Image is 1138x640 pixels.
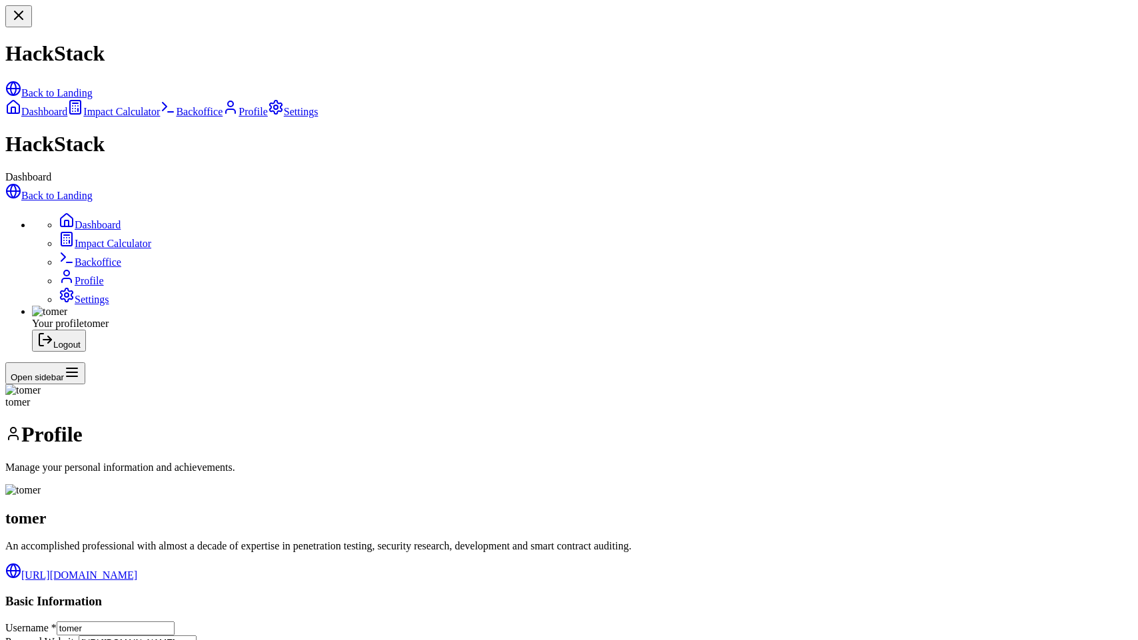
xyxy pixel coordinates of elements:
img: tomer [5,484,41,496]
img: tomer [32,306,67,318]
a: [URL][DOMAIN_NAME] [5,569,137,581]
h1: HackStack [5,132,1133,157]
button: Logout [32,330,86,352]
a: Back to Landing [5,87,93,99]
p: An accomplished professional with almost a decade of expertise in penetration testing, security r... [5,540,1133,552]
h1: HackStack [5,41,1133,66]
a: Dashboard [5,106,67,117]
input: Enter your username [57,621,175,635]
a: Settings [268,106,318,117]
img: tomer [5,384,41,396]
button: Open sidebar [5,362,85,384]
a: Dashboard [59,219,121,230]
a: Profile [223,106,268,117]
span: Open sidebar [11,372,64,382]
h2: tomer [5,509,1133,527]
a: Impact Calculator [67,106,160,117]
span: Dashboard [5,171,51,182]
span: tomer [5,396,30,408]
a: Back to Landing [5,190,93,201]
h1: Profile [5,422,1133,447]
h3: Basic Information [5,594,1133,609]
p: Manage your personal information and achievements. [5,462,1133,474]
a: Impact Calculator [59,238,151,249]
label: Username * [5,622,57,633]
a: Profile [59,275,104,286]
a: Backoffice [160,106,223,117]
span: tomer [84,318,109,329]
a: Settings [59,294,109,305]
a: Backoffice [59,256,121,268]
span: Your profile [32,318,84,329]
